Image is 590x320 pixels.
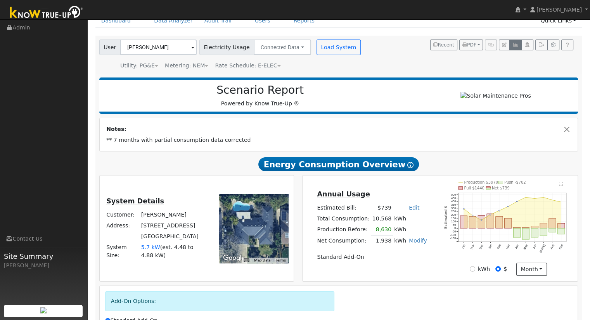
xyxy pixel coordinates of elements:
[561,201,562,203] circle: onclick=""
[504,181,526,185] text: Push -$702
[6,4,87,22] img: Know True-Up
[215,62,280,69] span: Alias: H3EELECN
[514,229,521,238] rect: onclick=""
[249,14,276,28] a: Users
[140,220,208,231] td: [STREET_ADDRESS]
[521,40,533,50] button: Login As
[254,258,270,263] button: Map Data
[503,265,507,273] label: $
[534,198,535,199] circle: onclick=""
[371,235,393,246] td: 1,938
[317,40,361,55] button: Load System
[487,214,494,228] rect: onclick=""
[105,291,335,311] div: Add-On Options:
[444,206,448,229] text: Estimated $
[478,265,490,273] label: kWh
[120,62,158,70] div: Utility: PG&E
[450,233,456,237] text: -100
[105,220,140,231] td: Address:
[514,244,519,249] text: Apr
[275,258,286,262] a: Terms (opens in new tab)
[106,197,164,205] u: System Details
[497,244,502,250] text: Feb
[288,14,320,28] a: Reports
[371,202,393,213] td: $739
[563,125,571,133] button: Close
[469,217,476,229] rect: onclick=""
[165,62,208,70] div: Metering: NEM
[535,40,547,50] button: Export Interval Data
[470,244,475,250] text: Nov
[454,227,456,230] text: 0
[505,218,512,228] rect: onclick=""
[496,217,503,228] rect: onclick=""
[516,263,547,276] button: month
[316,202,371,213] td: Estimated Bill:
[543,197,544,198] circle: onclick=""
[547,40,559,50] button: Settings
[450,237,456,240] text: -150
[140,209,208,220] td: [PERSON_NAME]
[407,162,414,168] i: Show Help
[539,244,546,254] text: [DATE]
[525,197,526,198] circle: onclick=""
[536,7,582,13] span: [PERSON_NAME]
[535,14,582,28] a: Quick Links
[464,181,498,185] text: Production $3970
[549,218,556,228] rect: onclick=""
[316,235,371,246] td: Net Consumption:
[558,224,565,229] rect: onclick=""
[105,242,140,261] td: System Size:
[105,135,573,146] td: ** 7 months with partial consumption data corrected
[371,224,393,236] td: 8,630
[509,40,521,50] button: Multi-Series Graph
[540,223,547,228] rect: onclick=""
[120,40,197,55] input: Select a User
[478,216,485,229] rect: onclick=""
[505,244,511,250] text: Mar
[103,84,417,108] div: Powered by Know True-Up ®
[160,244,163,250] span: (
[140,231,208,242] td: [GEOGRAPHIC_DATA]
[532,244,537,250] text: Jun
[507,206,509,207] circle: onclick=""
[516,201,517,202] circle: onclick=""
[559,244,564,250] text: Sep
[463,208,464,210] circle: onclick=""
[106,126,126,132] strong: Notes:
[105,209,140,220] td: Customer:
[141,244,160,250] span: 5.7 kW
[221,253,247,263] a: Open this area in Google Maps (opens a new window)
[451,210,456,213] text: 250
[472,215,473,217] circle: onclick=""
[451,193,456,196] text: 500
[393,235,408,246] td: kWh
[549,229,556,232] rect: onclick=""
[141,244,194,258] span: est. 4.48 to 4.88 kW
[316,213,371,224] td: Total Consumption:
[148,14,199,28] a: Data Analyzer
[499,40,510,50] button: Edit User
[451,220,456,224] text: 100
[451,203,456,206] text: 350
[451,213,456,217] text: 200
[561,40,573,50] a: Help Link
[522,229,529,240] rect: onclick=""
[99,40,121,55] span: User
[552,200,553,201] circle: onclick=""
[140,242,208,261] td: System Size
[470,266,475,272] input: kWh
[460,92,531,100] img: Solar Maintenance Pros
[522,228,529,229] rect: onclick=""
[164,252,166,258] span: )
[409,237,427,244] a: Modify
[393,224,408,236] td: kWh
[451,217,456,220] text: 150
[107,84,413,97] h2: Scenario Report
[492,186,510,190] text: Net $739
[317,190,370,198] u: Annual Usage
[462,42,476,48] span: PDF
[558,229,565,234] rect: onclick=""
[459,40,483,50] button: PDF
[254,40,311,55] button: Connected Data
